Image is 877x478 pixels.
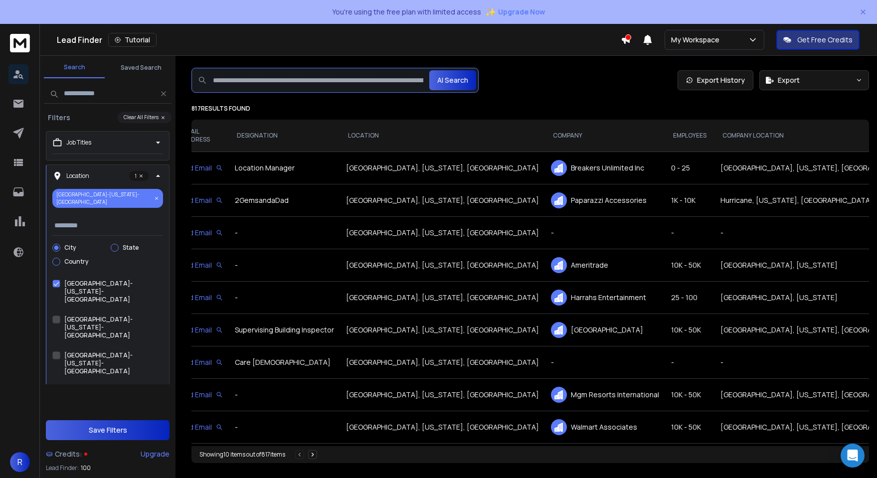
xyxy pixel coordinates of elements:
label: Country [64,258,88,266]
span: Credits: [55,449,82,459]
button: Saved Search [111,58,172,78]
button: AI Search [429,70,476,90]
button: R [10,452,30,472]
td: Care [DEMOGRAPHIC_DATA] [229,346,340,379]
button: Get Free Credits [776,30,860,50]
td: 0 - 25 [665,152,714,184]
div: Lead Finder [57,33,621,47]
td: 10K - 50K [665,379,714,411]
td: - [229,411,340,444]
div: Upgrade [141,449,170,459]
td: 10K - 50K [665,411,714,444]
button: Tutorial [108,33,157,47]
p: You're using the free plan with limited access [332,7,481,17]
td: [GEOGRAPHIC_DATA], [US_STATE], [GEOGRAPHIC_DATA] [340,411,545,444]
p: Get Free Credits [797,35,853,45]
div: Find Email [180,195,223,205]
th: EMAIL ADDRESS [174,120,229,152]
div: Showing 10 items out of 817 items [199,451,285,459]
div: Find Email [180,260,223,270]
p: 817 results found [191,105,869,113]
th: EMPLOYEES [665,120,714,152]
div: Ameritrade [551,257,659,273]
p: [GEOGRAPHIC_DATA]-[US_STATE]-[GEOGRAPHIC_DATA] [52,189,163,208]
td: [GEOGRAPHIC_DATA], [US_STATE], [GEOGRAPHIC_DATA] [340,346,545,379]
div: Find Email [180,390,223,400]
div: Find Email [180,228,223,238]
div: [GEOGRAPHIC_DATA] [551,322,659,338]
label: City [64,244,76,252]
div: Walmart Associates [551,419,659,435]
div: Paparazzi Accessories [551,192,659,208]
td: - [665,444,714,476]
td: - [665,346,714,379]
td: - [665,217,714,249]
label: State [123,244,139,252]
button: Search [44,57,105,78]
th: LOCATION [340,120,545,152]
th: DESIGNATION [229,120,340,152]
div: Mgm Resorts International [551,387,659,403]
td: - [229,444,340,476]
td: - [229,249,340,282]
button: Save Filters [46,420,170,440]
span: Export [778,75,800,85]
a: Credits:Upgrade [46,444,170,464]
label: [GEOGRAPHIC_DATA]-[US_STATE]-[GEOGRAPHIC_DATA] [64,280,163,304]
button: ✨Upgrade Now [485,2,545,22]
td: Supervising Building Inspector [229,314,340,346]
div: Find Email [180,325,223,335]
td: [GEOGRAPHIC_DATA], [US_STATE], [GEOGRAPHIC_DATA] [340,152,545,184]
p: Job Titles [66,139,91,147]
div: Breakers Unlimited Inc [551,160,659,176]
td: - [229,379,340,411]
td: [GEOGRAPHIC_DATA], [US_STATE], [GEOGRAPHIC_DATA] [340,379,545,411]
td: 10K - 50K [665,314,714,346]
td: - [229,217,340,249]
th: COMPANY [545,120,665,152]
span: ✨ [485,5,496,19]
div: Find Email [180,293,223,303]
div: Find Email [180,422,223,432]
p: 1 [129,171,149,181]
td: - [229,282,340,314]
td: - [545,346,665,379]
div: Find Email [180,163,223,173]
td: 1K - 10K [665,184,714,217]
td: 10K - 50K [665,249,714,282]
span: 100 [81,464,91,472]
td: - [545,217,665,249]
td: [GEOGRAPHIC_DATA], [US_STATE], [GEOGRAPHIC_DATA] [340,217,545,249]
td: [GEOGRAPHIC_DATA], [US_STATE], [GEOGRAPHIC_DATA] [340,184,545,217]
p: Location [66,172,89,180]
label: [GEOGRAPHIC_DATA]-[US_STATE]-[GEOGRAPHIC_DATA] [64,351,163,375]
td: 2GemsandaDad [229,184,340,217]
label: [GEOGRAPHIC_DATA]-[US_STATE]-[GEOGRAPHIC_DATA] [64,316,163,339]
button: Clear All Filters [118,112,172,123]
h3: Filters [44,113,74,123]
td: Location Manager [229,152,340,184]
td: [GEOGRAPHIC_DATA], [US_STATE], [GEOGRAPHIC_DATA] [340,249,545,282]
td: [GEOGRAPHIC_DATA], [US_STATE], [GEOGRAPHIC_DATA] [340,282,545,314]
p: My Workspace [671,35,723,45]
p: Lead Finder: [46,464,79,472]
td: [GEOGRAPHIC_DATA], [US_STATE], [GEOGRAPHIC_DATA] [340,444,545,476]
td: - [545,444,665,476]
td: 25 - 100 [665,282,714,314]
span: Upgrade Now [498,7,545,17]
div: Find Email [180,357,223,367]
a: Export History [678,70,753,90]
td: [GEOGRAPHIC_DATA], [US_STATE], [GEOGRAPHIC_DATA] [340,314,545,346]
div: Harrahs Entertainment [551,290,659,306]
div: Open Intercom Messenger [841,444,865,468]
